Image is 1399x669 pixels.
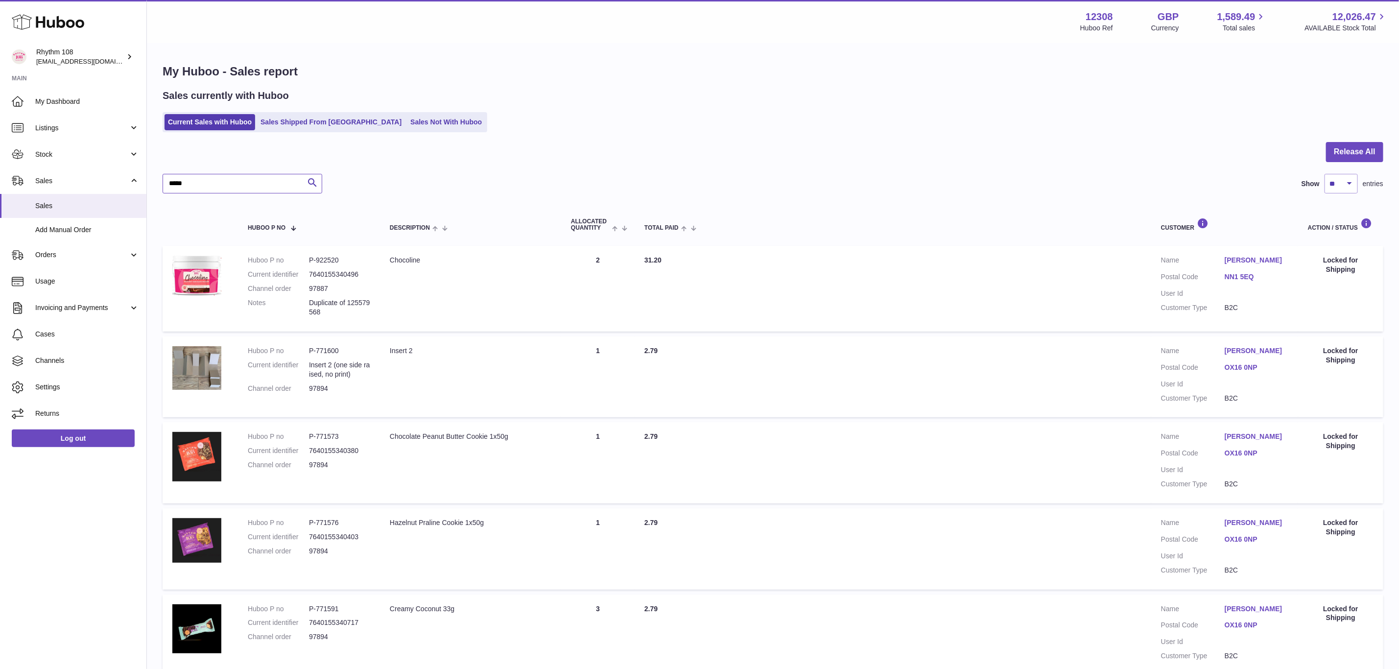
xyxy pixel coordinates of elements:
[257,114,405,130] a: Sales Shipped From [GEOGRAPHIC_DATA]
[1161,303,1225,312] dt: Customer Type
[36,57,144,65] span: [EMAIL_ADDRESS][DOMAIN_NAME]
[1161,604,1225,616] dt: Name
[35,250,129,260] span: Orders
[1161,218,1288,231] div: Customer
[248,432,309,441] dt: Huboo P no
[561,508,635,590] td: 1
[1161,346,1225,358] dt: Name
[309,284,370,293] dd: 97887
[248,270,309,279] dt: Current identifier
[12,49,26,64] img: orders@rhythm108.com
[172,604,221,653] img: 123081684745583.jpg
[1225,621,1288,630] a: OX16 0NP
[1225,256,1288,265] a: [PERSON_NAME]
[309,518,370,527] dd: P-771576
[1161,432,1225,444] dt: Name
[1161,465,1225,475] dt: User Id
[1161,380,1225,389] dt: User Id
[644,347,658,355] span: 2.79
[390,256,551,265] div: Chocoline
[1225,272,1288,282] a: NN1 5EQ
[35,150,129,159] span: Stock
[172,518,221,563] img: 123081684746041.JPG
[1225,394,1288,403] dd: B2C
[1161,566,1225,575] dt: Customer Type
[35,356,139,365] span: Channels
[571,218,610,231] span: ALLOCATED Quantity
[390,346,551,356] div: Insert 2
[1161,272,1225,284] dt: Postal Code
[309,256,370,265] dd: P-922520
[1326,142,1383,162] button: Release All
[35,409,139,418] span: Returns
[561,246,635,331] td: 2
[35,303,129,312] span: Invoicing and Payments
[644,605,658,613] span: 2.79
[1225,303,1288,312] dd: B2C
[248,446,309,455] dt: Current identifier
[1225,346,1288,356] a: [PERSON_NAME]
[309,270,370,279] dd: 7640155340496
[390,225,430,231] span: Description
[35,382,139,392] span: Settings
[1225,449,1288,458] a: OX16 0NP
[1151,24,1179,33] div: Currency
[248,518,309,527] dt: Huboo P no
[309,604,370,614] dd: P-771591
[309,547,370,556] dd: 97894
[644,225,679,231] span: Total paid
[248,256,309,265] dt: Huboo P no
[1217,10,1256,24] span: 1,589.49
[309,432,370,441] dd: P-771573
[248,225,285,231] span: Huboo P no
[1225,479,1288,489] dd: B2C
[1332,10,1376,24] span: 12,026.47
[248,632,309,642] dt: Channel order
[309,360,370,379] dd: Insert 2 (one side raised, no print)
[1217,10,1267,33] a: 1,589.49 Total sales
[248,618,309,627] dt: Current identifier
[35,330,139,339] span: Cases
[644,519,658,526] span: 2.79
[390,604,551,614] div: Creamy Coconut 33g
[1161,651,1225,661] dt: Customer Type
[35,277,139,286] span: Usage
[407,114,485,130] a: Sales Not With Huboo
[309,298,370,317] p: Duplicate of 125579568
[163,64,1383,79] h1: My Huboo - Sales report
[1304,24,1387,33] span: AVAILABLE Stock Total
[1225,566,1288,575] dd: B2C
[644,432,658,440] span: 2.79
[1158,10,1179,24] strong: GBP
[172,256,221,295] img: 1703078001.JPG
[248,460,309,470] dt: Channel order
[248,547,309,556] dt: Channel order
[35,225,139,235] span: Add Manual Order
[1223,24,1266,33] span: Total sales
[561,422,635,503] td: 1
[35,123,129,133] span: Listings
[309,460,370,470] dd: 97894
[248,532,309,542] dt: Current identifier
[1308,432,1374,451] div: Locked for Shipping
[1308,346,1374,365] div: Locked for Shipping
[1161,394,1225,403] dt: Customer Type
[248,346,309,356] dt: Huboo P no
[248,284,309,293] dt: Channel order
[1225,604,1288,614] a: [PERSON_NAME]
[1363,179,1383,189] span: entries
[1225,432,1288,441] a: [PERSON_NAME]
[1086,10,1113,24] strong: 12308
[1225,363,1288,372] a: OX16 0NP
[1225,651,1288,661] dd: B2C
[1161,449,1225,460] dt: Postal Code
[1308,604,1374,623] div: Locked for Shipping
[1161,535,1225,547] dt: Postal Code
[1225,518,1288,527] a: [PERSON_NAME]
[309,446,370,455] dd: 7640155340380
[309,384,370,393] dd: 97894
[561,336,635,418] td: 1
[35,176,129,186] span: Sales
[1161,621,1225,632] dt: Postal Code
[1161,289,1225,298] dt: User Id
